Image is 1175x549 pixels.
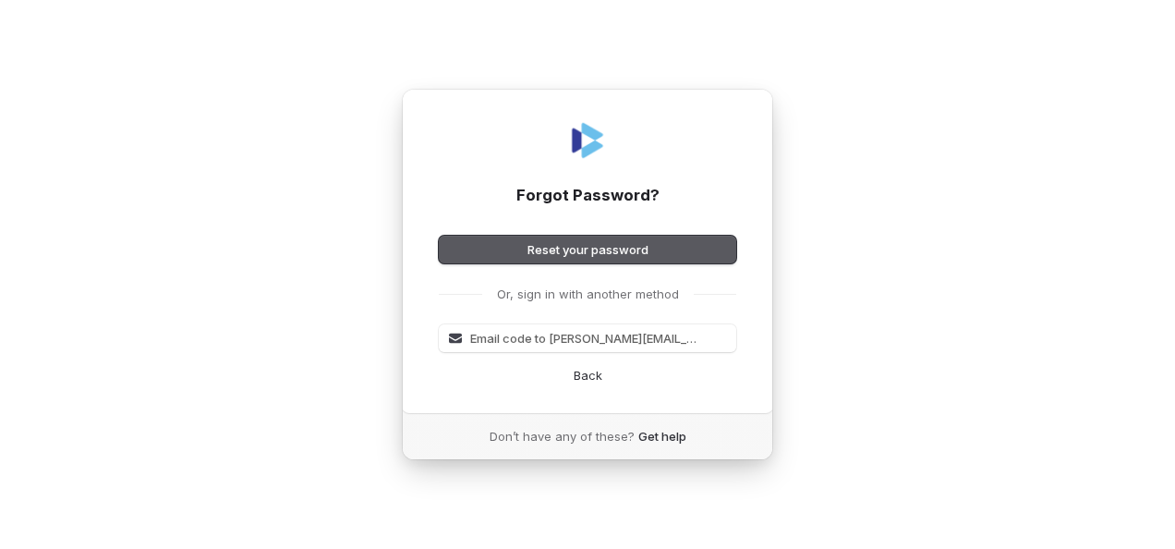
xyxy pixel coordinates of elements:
p: Or, sign in with another method [497,286,679,302]
h1: Forgot Password? [439,185,736,207]
a: Back [574,367,602,384]
button: Email code to [PERSON_NAME][EMAIL_ADDRESS][PERSON_NAME][DOMAIN_NAME] [439,324,736,352]
img: Coverbase [565,118,610,163]
a: Get help [638,428,686,445]
button: Reset your password [439,236,736,263]
span: Email code to [PERSON_NAME][EMAIL_ADDRESS][PERSON_NAME][DOMAIN_NAME] [470,330,703,347]
span: Don’t have any of these? [490,428,635,445]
